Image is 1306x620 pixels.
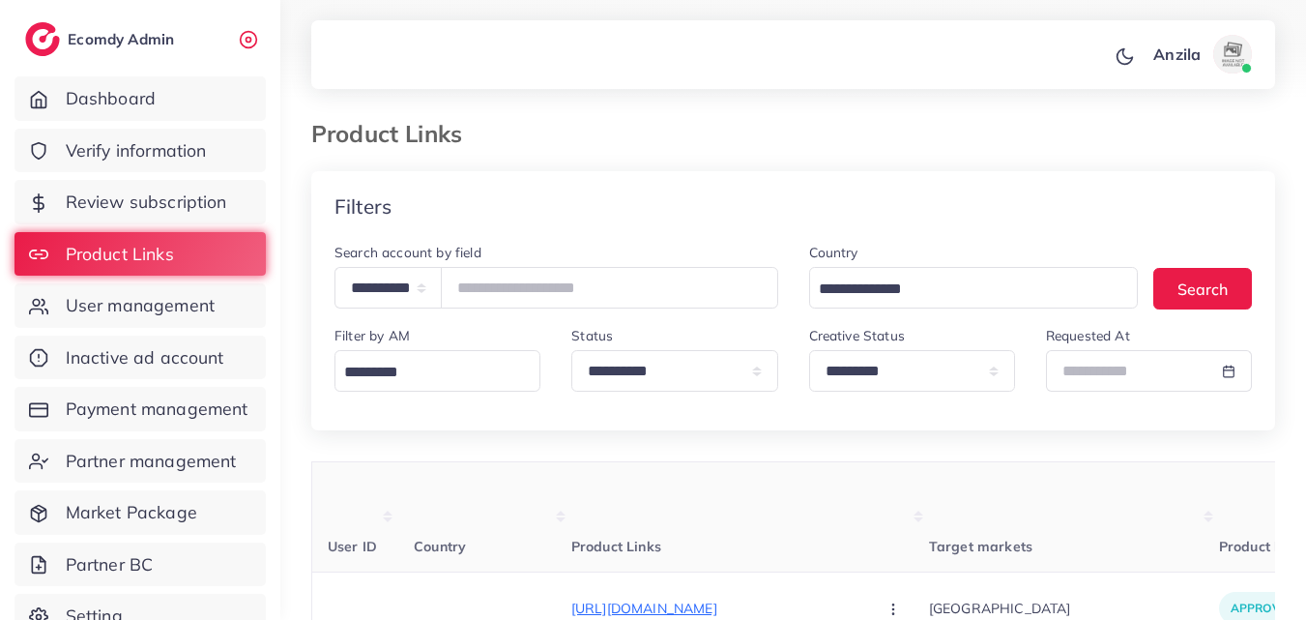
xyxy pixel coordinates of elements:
label: Country [809,243,858,262]
a: Anzilaavatar [1143,35,1260,74]
input: Search for option [337,358,529,388]
span: User ID [328,538,377,555]
a: logoEcomdy Admin [25,22,179,56]
span: Market Package [66,500,197,525]
button: Search [1153,268,1252,310]
span: Country [414,538,466,555]
img: logo [25,22,60,56]
p: Anzila [1153,43,1201,66]
a: Review subscription [15,180,266,224]
h3: Product Links [311,120,478,148]
span: Partner management [66,449,237,474]
a: Inactive ad account [15,336,266,380]
a: User management [15,283,266,328]
span: Inactive ad account [66,345,224,370]
p: [URL][DOMAIN_NAME] [571,597,861,620]
span: Review subscription [66,190,227,215]
label: Status [571,326,613,345]
h4: Filters [334,194,392,219]
span: Product Links [66,242,174,267]
span: User management [66,293,215,318]
a: Verify information [15,129,266,173]
a: Partner management [15,439,266,484]
span: Payment management [66,397,248,422]
span: Verify information [66,138,207,163]
img: avatar [1213,35,1252,74]
a: Dashboard [15,76,266,121]
div: Search for option [809,267,1139,309]
a: Market Package [15,490,266,535]
span: Partner BC [66,552,154,577]
h2: Ecomdy Admin [68,30,179,48]
label: Filter by AM [334,326,410,345]
span: Dashboard [66,86,156,111]
label: Creative Status [809,326,905,345]
label: Requested At [1046,326,1130,345]
label: Search account by field [334,243,481,262]
a: Product Links [15,232,266,277]
a: Partner BC [15,543,266,587]
div: Search for option [334,350,540,392]
a: Payment management [15,387,266,431]
input: Search for option [812,275,1114,305]
span: Product Links [571,538,661,555]
span: Target markets [929,538,1032,555]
